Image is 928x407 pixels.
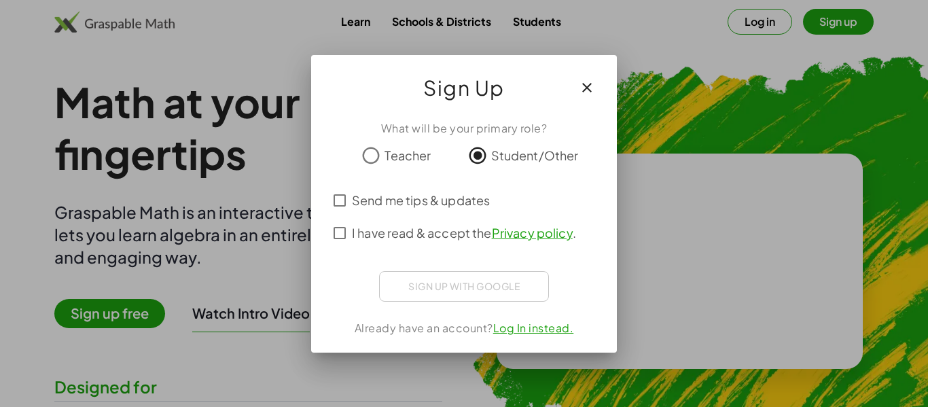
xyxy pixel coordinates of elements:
a: Privacy policy [492,225,573,241]
a: Log In instead. [493,321,574,335]
div: Already have an account? [327,320,601,336]
span: I have read & accept the . [352,224,576,242]
span: Teacher [385,146,431,164]
div: What will be your primary role? [327,120,601,137]
span: Student/Other [491,146,579,164]
span: Send me tips & updates [352,191,490,209]
span: Sign Up [423,71,505,104]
